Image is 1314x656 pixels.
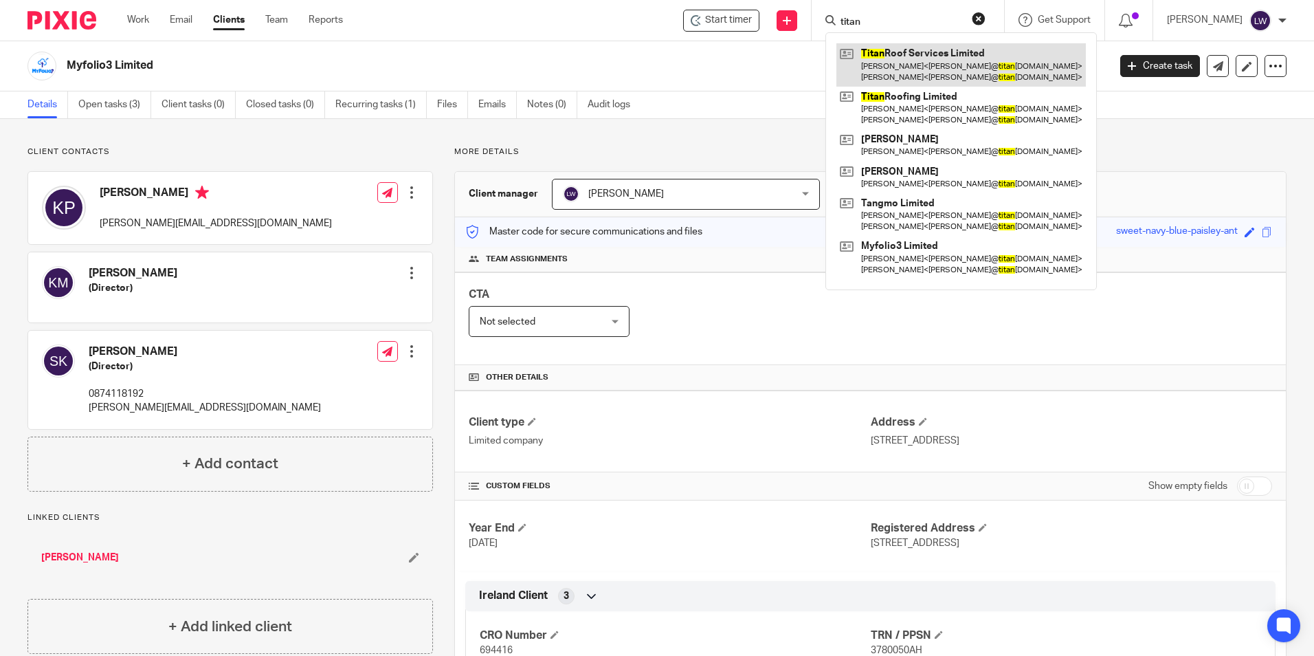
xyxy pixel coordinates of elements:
[89,387,321,401] p: 0874118192
[871,434,1272,448] p: [STREET_ADDRESS]
[469,289,489,300] span: CTA
[465,225,702,239] p: Master code for secure communications and files
[469,538,498,548] span: [DATE]
[100,217,332,230] p: [PERSON_NAME][EMAIL_ADDRESS][DOMAIN_NAME]
[486,254,568,265] span: Team assignments
[42,186,86,230] img: svg%3E
[871,646,922,655] span: 3780050AH
[78,91,151,118] a: Open tasks (3)
[246,91,325,118] a: Closed tasks (0)
[527,91,577,118] a: Notes (0)
[89,266,177,281] h4: [PERSON_NAME]
[168,616,292,637] h4: + Add linked client
[1167,13,1243,27] p: [PERSON_NAME]
[972,12,985,25] button: Clear
[162,91,236,118] a: Client tasks (0)
[469,434,870,448] p: Limited company
[588,91,641,118] a: Audit logs
[480,646,513,655] span: 694416
[588,189,664,199] span: [PERSON_NAME]
[89,281,177,295] h5: (Director)
[564,589,569,603] span: 3
[486,372,548,383] span: Other details
[469,187,538,201] h3: Client manager
[335,91,427,118] a: Recurring tasks (1)
[182,453,278,474] h4: + Add contact
[839,17,963,29] input: Search
[42,266,75,299] img: svg%3E
[469,521,870,536] h4: Year End
[89,401,321,415] p: [PERSON_NAME][EMAIL_ADDRESS][DOMAIN_NAME]
[683,10,759,32] div: Myfolio3 Limited
[42,345,75,378] img: svg%3E
[871,538,959,548] span: [STREET_ADDRESS]
[27,11,96,30] img: Pixie
[480,317,535,327] span: Not selected
[1148,479,1227,493] label: Show empty fields
[213,13,245,27] a: Clients
[89,360,321,373] h5: (Director)
[27,91,68,118] a: Details
[480,628,870,643] h4: CRO Number
[437,91,468,118] a: Files
[195,186,209,199] i: Primary
[469,481,870,492] h4: CUSTOM FIELDS
[1116,224,1238,240] div: sweet-navy-blue-paisley-ant
[170,13,192,27] a: Email
[469,415,870,430] h4: Client type
[27,512,433,523] p: Linked clients
[67,58,893,73] h2: Myfolio3 Limited
[265,13,288,27] a: Team
[871,415,1272,430] h4: Address
[871,521,1272,536] h4: Registered Address
[127,13,149,27] a: Work
[27,146,433,157] p: Client contacts
[89,345,321,359] h4: [PERSON_NAME]
[1249,10,1271,32] img: svg%3E
[478,91,517,118] a: Emails
[1120,55,1200,77] a: Create task
[563,186,579,202] img: svg%3E
[1038,15,1091,25] span: Get Support
[41,551,119,565] a: [PERSON_NAME]
[454,146,1287,157] p: More details
[871,628,1261,643] h4: TRN / PPSN
[27,52,56,80] img: Logo.png
[100,186,332,203] h4: [PERSON_NAME]
[479,589,548,603] span: Ireland Client
[705,13,752,28] span: Start timer
[309,13,343,27] a: Reports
